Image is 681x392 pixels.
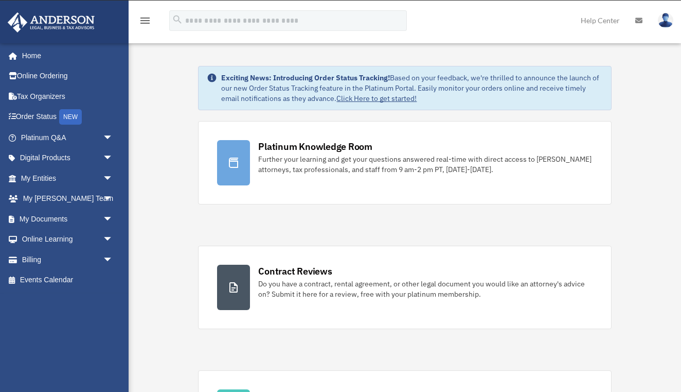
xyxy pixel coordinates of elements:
a: Digital Productsarrow_drop_down [7,148,129,168]
a: Online Learningarrow_drop_down [7,229,129,250]
span: arrow_drop_down [103,209,123,230]
span: arrow_drop_down [103,168,123,189]
a: Platinum Knowledge Room Further your learning and get your questions answered real-time with dire... [198,121,611,204]
a: Billingarrow_drop_down [7,249,129,270]
span: arrow_drop_down [103,249,123,270]
i: menu [139,14,151,27]
a: Platinum Q&Aarrow_drop_down [7,127,129,148]
span: arrow_drop_down [103,229,123,250]
div: Further your learning and get your questions answered real-time with direct access to [PERSON_NAM... [258,154,592,175]
a: Order StatusNEW [7,107,129,128]
img: User Pic [658,13,673,28]
span: arrow_drop_down [103,189,123,210]
img: Anderson Advisors Platinum Portal [5,12,98,32]
div: Platinum Knowledge Room [258,140,372,153]
span: arrow_drop_down [103,127,123,148]
a: Online Ordering [7,66,129,87]
a: Contract Reviews Do you have a contract, rental agreement, or other legal document you would like... [198,246,611,329]
a: Home [7,45,123,66]
div: Contract Reviews [258,265,332,278]
a: My Entitiesarrow_drop_down [7,168,129,189]
span: arrow_drop_down [103,148,123,169]
a: Click Here to get started! [336,94,417,103]
div: NEW [59,109,82,125]
strong: Exciting News: Introducing Order Status Tracking! [221,73,390,82]
a: Events Calendar [7,270,129,291]
a: menu [139,18,151,27]
div: Do you have a contract, rental agreement, or other legal document you would like an attorney's ad... [258,279,592,299]
a: Tax Organizers [7,86,129,107]
a: My Documentsarrow_drop_down [7,209,129,229]
i: search [172,14,183,25]
a: My [PERSON_NAME] Teamarrow_drop_down [7,189,129,209]
div: Based on your feedback, we're thrilled to announce the launch of our new Order Status Tracking fe... [221,73,602,104]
